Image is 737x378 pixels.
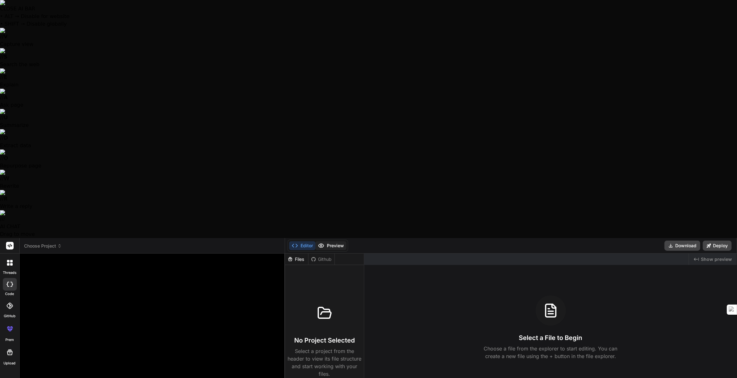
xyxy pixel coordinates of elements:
[5,337,14,343] label: prem
[24,243,62,249] span: Choose Project
[294,336,355,345] h3: No Project Selected
[664,241,700,251] button: Download
[703,241,732,251] button: Deploy
[701,256,732,262] span: Show preview
[285,256,308,262] div: Files
[5,291,14,297] label: code
[4,361,16,366] label: Upload
[480,345,622,360] p: Choose a file from the explorer to start editing. You can create a new file using the + button in...
[315,241,346,250] button: Preview
[289,241,315,250] button: Editor
[519,333,582,342] h3: Select a File to Begin
[4,313,16,319] label: GitHub
[3,270,16,275] label: threads
[308,256,334,262] div: Github
[288,347,361,378] p: Select a project from the header to view its file structure and start working with your files.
